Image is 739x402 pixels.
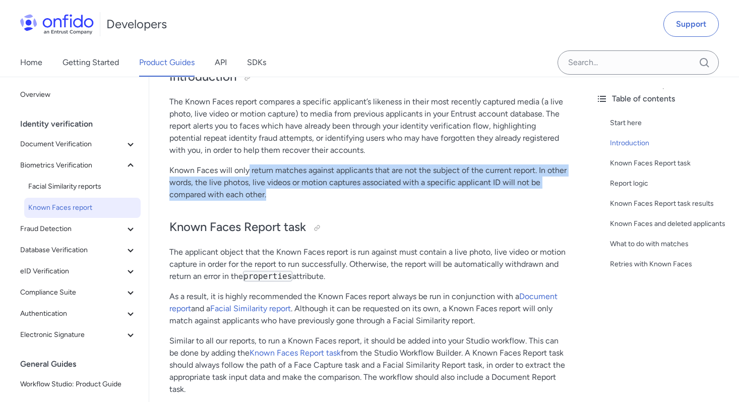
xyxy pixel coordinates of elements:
a: Known Faces Report task results [610,198,731,210]
span: Known Faces report [28,202,137,214]
a: Workflow Studio: Product Guide [16,374,141,394]
button: eID Verification [16,261,141,281]
span: Fraud Detection [20,223,125,235]
a: Report logic [610,178,731,190]
p: Known Faces will only return matches against applicants that are not the subject of the current r... [169,164,568,201]
span: Database Verification [20,244,125,256]
span: eID Verification [20,265,125,277]
span: Electronic Signature [20,329,125,341]
img: Onfido Logo [20,14,94,34]
a: Known Faces and deleted applicants [610,218,731,230]
div: Identity verification [20,114,145,134]
a: Start here [610,117,731,129]
button: Document Verification [16,134,141,154]
span: Document Verification [20,138,125,150]
a: Known Faces Report task [610,157,731,169]
p: The Known Faces report compares a specific applicant’s likeness in their most recently captured m... [169,96,568,156]
a: Overview [16,85,141,105]
p: As a result, it is highly recommended the Known Faces report always be run in conjunction with a ... [169,291,568,327]
span: Biometrics Verification [20,159,125,171]
a: Retries with Known Faces [610,258,731,270]
span: Workflow Studio: Product Guide [20,378,137,390]
button: Fraud Detection [16,219,141,239]
a: Introduction [610,137,731,149]
h1: Developers [106,16,167,32]
div: General Guides [20,354,145,374]
input: Onfido search input field [558,50,719,75]
a: Product Guides [139,48,195,77]
span: Authentication [20,308,125,320]
a: What to do with matches [610,238,731,250]
a: Facial Similarity reports [24,177,141,197]
button: Biometrics Verification [16,155,141,176]
a: API [215,48,227,77]
a: Known Faces report [24,198,141,218]
span: Facial Similarity reports [28,181,137,193]
button: Database Verification [16,240,141,260]
a: Support [663,12,719,37]
button: Compliance Suite [16,282,141,303]
button: Electronic Signature [16,325,141,345]
button: Authentication [16,304,141,324]
a: Facial Similarity report [210,304,291,313]
p: The applicant object that the Known Faces report is run against must contain a live photo, live v... [169,246,568,282]
code: properties [243,271,292,281]
h2: Known Faces Report task [169,219,568,236]
span: Compliance Suite [20,286,125,299]
a: Home [20,48,42,77]
span: Overview [20,89,137,101]
div: Table of contents [596,93,731,105]
p: Similar to all our reports, to run a Known Faces report, it should be added into your Studio work... [169,335,568,395]
a: SDKs [247,48,266,77]
a: Document report [169,292,558,313]
a: Getting Started [63,48,119,77]
a: Known Faces Report task [250,348,341,358]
